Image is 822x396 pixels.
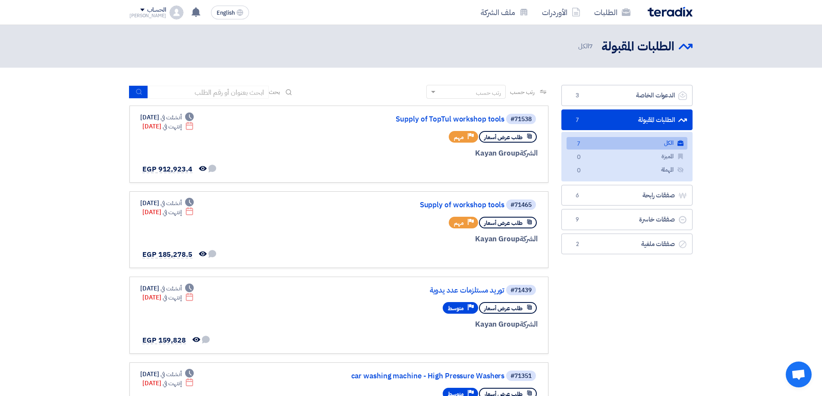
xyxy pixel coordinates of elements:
span: طلب عرض أسعار [484,133,523,141]
button: English [211,6,249,19]
span: إنتهت في [163,293,181,302]
span: أنشئت في [161,284,181,293]
div: #71538 [510,116,532,122]
a: المهملة [567,164,687,176]
a: الأوردرات [535,2,587,22]
a: car washing machine - High Pressure Washers [332,372,504,380]
span: EGP 159,828 [142,335,186,346]
a: Supply of workshop tools [332,201,504,209]
a: الطلبات المقبولة7 [561,109,693,131]
div: #71351 [510,373,532,379]
div: [DATE] [142,208,194,217]
span: إنتهت في [163,379,181,388]
span: 6 [572,191,583,200]
div: [DATE] [140,370,194,379]
a: ملف الشركة [474,2,535,22]
img: profile_test.png [170,6,183,19]
span: 0 [573,166,584,175]
span: 2 [572,240,583,249]
a: الكل [567,137,687,150]
span: متوسط [448,304,464,312]
span: English [217,10,235,16]
a: الطلبات [587,2,637,22]
span: 7 [589,41,593,51]
div: Kayan Group [330,234,538,245]
div: #71465 [510,202,532,208]
h2: الطلبات المقبولة [602,38,674,55]
div: [DATE] [142,293,194,302]
a: المميزة [567,150,687,163]
span: أنشئت في [161,113,181,122]
a: صفقات خاسرة9 [561,209,693,230]
span: طلب عرض أسعار [484,304,523,312]
span: EGP 912,923.4 [142,164,192,175]
span: الشركة [520,148,538,159]
a: صفقات ملغية2 [561,234,693,255]
span: الكل [578,41,595,51]
input: ابحث بعنوان أو رقم الطلب [148,86,269,99]
div: دردشة مفتوحة [786,362,812,387]
span: أنشئت في [161,370,181,379]
span: مهم [454,133,464,141]
span: 9 [572,215,583,224]
img: Teradix logo [648,7,693,17]
span: طلب عرض أسعار [484,219,523,227]
span: مهم [454,219,464,227]
a: Supply of TopTul workshop tools [332,115,504,123]
div: Kayan Group [330,148,538,159]
div: [DATE] [142,379,194,388]
span: رتب حسب [510,87,535,97]
span: EGP 185,278.5 [142,249,192,260]
div: #71439 [510,287,532,293]
div: [DATE] [140,113,194,122]
span: أنشئت في [161,199,181,208]
a: صفقات رابحة6 [561,185,693,206]
div: [DATE] [140,284,194,293]
span: إنتهت في [163,208,181,217]
span: 3 [572,91,583,100]
span: إنتهت في [163,122,181,131]
div: الحساب [147,6,166,14]
span: الشركة [520,234,538,244]
span: بحث [269,87,280,97]
div: [DATE] [140,199,194,208]
a: الدعوات الخاصة3 [561,85,693,106]
div: رتب حسب [476,88,501,97]
a: توريد مستلزمات عدد يدوية [332,287,504,294]
span: 0 [573,153,584,162]
span: 7 [573,140,584,149]
div: [DATE] [142,122,194,131]
span: الشركة [520,319,538,330]
div: Kayan Group [330,319,538,330]
div: [PERSON_NAME] [129,13,166,18]
span: 7 [572,116,583,125]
